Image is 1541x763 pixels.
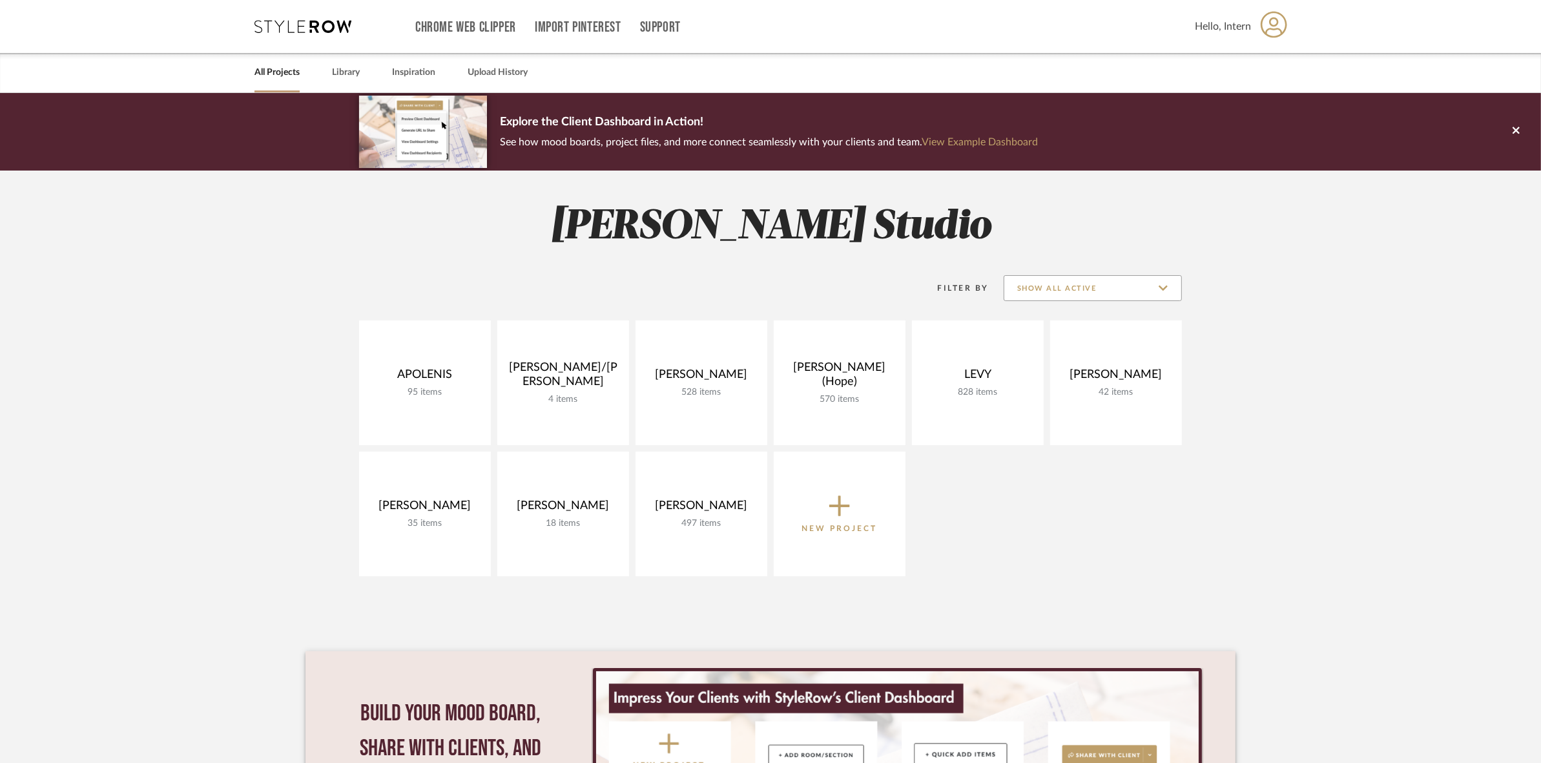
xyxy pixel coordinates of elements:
p: New Project [802,522,878,535]
div: [PERSON_NAME] [646,499,757,518]
div: 35 items [369,518,481,529]
div: 828 items [922,387,1033,398]
img: d5d033c5-7b12-40c2-a960-1ecee1989c38.png [359,96,487,167]
h2: [PERSON_NAME] Studio [305,203,1236,251]
p: See how mood boards, project files, and more connect seamlessly with your clients and team. [500,133,1038,151]
div: 18 items [508,518,619,529]
a: Support [640,22,681,33]
a: Inspiration [392,64,435,81]
a: Upload History [468,64,528,81]
button: New Project [774,452,905,576]
div: 95 items [369,387,481,398]
div: [PERSON_NAME] (Hope) [784,361,895,394]
div: 570 items [784,394,895,405]
a: Chrome Web Clipper [415,22,516,33]
div: APOLENIS [369,368,481,387]
div: 4 items [508,394,619,405]
div: Filter By [921,282,989,295]
div: 497 items [646,518,757,529]
a: All Projects [254,64,300,81]
div: [PERSON_NAME] [369,499,481,518]
p: Explore the Client Dashboard in Action! [500,112,1038,133]
div: LEVY [922,368,1033,387]
div: [PERSON_NAME] [1060,368,1172,387]
a: Library [332,64,360,81]
div: 528 items [646,387,757,398]
a: Import Pinterest [535,22,621,33]
span: Hello, Intern [1195,19,1251,34]
div: [PERSON_NAME] [508,499,619,518]
div: [PERSON_NAME]/[PERSON_NAME] [508,361,619,394]
a: View Example Dashboard [922,137,1038,147]
div: [PERSON_NAME] [646,368,757,387]
div: 42 items [1060,387,1172,398]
